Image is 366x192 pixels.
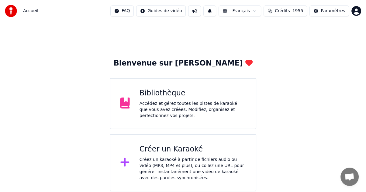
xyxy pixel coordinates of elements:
nav: breadcrumb [23,8,38,14]
span: Accueil [23,8,38,14]
button: Paramètres [309,5,349,16]
div: Créer un Karaoké [140,144,246,154]
div: Accédez et gérez toutes les pistes de karaoké que vous avez créées. Modifiez, organisez et perfec... [140,101,246,119]
div: Paramètres [321,8,345,14]
button: Crédits1955 [264,5,307,16]
div: Ouvrir le chat [340,168,359,186]
span: 1955 [292,8,303,14]
span: Crédits [275,8,290,14]
div: Bibliothèque [140,88,246,98]
button: FAQ [110,5,134,16]
button: Guides de vidéo [136,5,186,16]
div: Créez un karaoké à partir de fichiers audio ou vidéo (MP3, MP4 et plus), ou collez une URL pour g... [140,157,246,181]
img: youka [5,5,17,17]
div: Bienvenue sur [PERSON_NAME] [113,59,252,68]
